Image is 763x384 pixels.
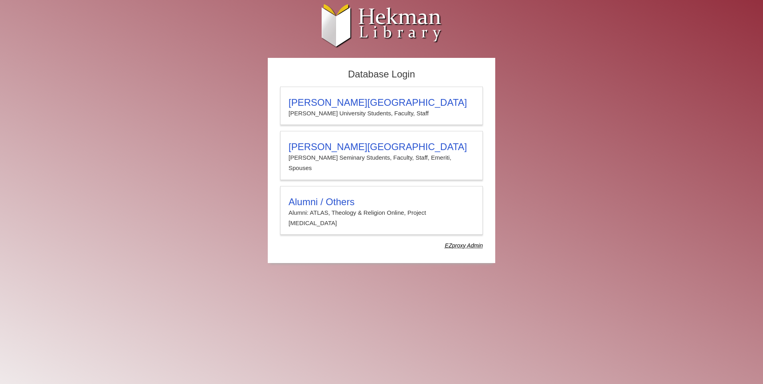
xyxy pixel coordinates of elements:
p: [PERSON_NAME] Seminary Students, Faculty, Staff, Emeriti, Spouses [289,152,474,174]
summary: Alumni / OthersAlumni: ATLAS, Theology & Religion Online, Project [MEDICAL_DATA] [289,196,474,229]
h2: Database Login [276,66,487,83]
a: [PERSON_NAME][GEOGRAPHIC_DATA][PERSON_NAME] Seminary Students, Faculty, Staff, Emeriti, Spouses [280,131,483,180]
p: [PERSON_NAME] University Students, Faculty, Staff [289,108,474,119]
h3: [PERSON_NAME][GEOGRAPHIC_DATA] [289,141,474,152]
p: Alumni: ATLAS, Theology & Religion Online, Project [MEDICAL_DATA] [289,208,474,229]
h3: [PERSON_NAME][GEOGRAPHIC_DATA] [289,97,474,108]
h3: Alumni / Others [289,196,474,208]
a: [PERSON_NAME][GEOGRAPHIC_DATA][PERSON_NAME] University Students, Faculty, Staff [280,87,483,125]
dfn: Use Alumni login [445,242,483,249]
